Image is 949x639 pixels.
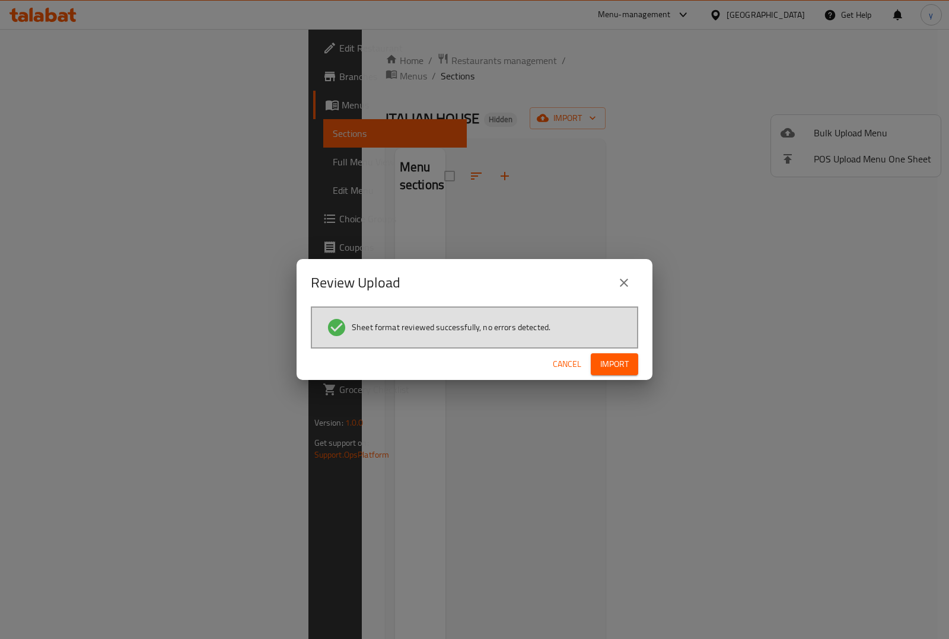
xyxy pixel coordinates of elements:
[311,273,400,292] h2: Review Upload
[553,357,581,372] span: Cancel
[548,353,586,375] button: Cancel
[600,357,629,372] span: Import
[610,269,638,297] button: close
[591,353,638,375] button: Import
[352,321,550,333] span: Sheet format reviewed successfully, no errors detected.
